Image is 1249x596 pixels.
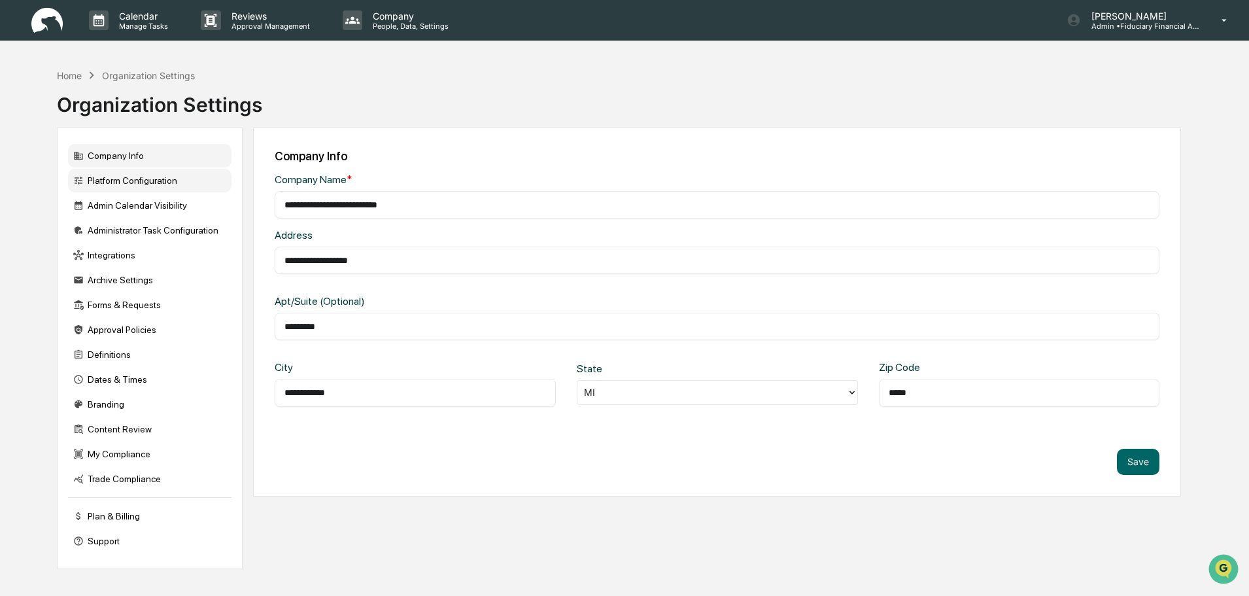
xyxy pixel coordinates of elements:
div: Support [68,529,231,553]
div: Archive Settings [68,268,231,292]
div: Start new chat [44,100,214,113]
div: Organization Settings [102,70,195,81]
span: Attestations [108,165,162,178]
button: Start new chat [222,104,238,120]
a: 🗄️Attestations [90,160,167,183]
div: Approval Policies [68,318,231,342]
div: We're available if you need us! [44,113,165,124]
span: Pylon [130,222,158,232]
p: Calendar [109,10,175,22]
span: Preclearance [26,165,84,178]
p: How can we help? [13,27,238,48]
div: Dates & Times [68,368,231,391]
img: logo [31,8,63,33]
button: Save [1117,449,1159,475]
div: Apt/Suite (Optional) [275,295,673,307]
div: Organization Settings [57,82,262,116]
p: Approval Management [221,22,317,31]
div: Trade Compliance [68,467,231,491]
div: Zip Code [879,361,1005,374]
div: City [275,361,401,374]
div: Forms & Requests [68,293,231,317]
a: 🖐️Preclearance [8,160,90,183]
a: 🔎Data Lookup [8,184,88,208]
div: Plan & Billing [68,504,231,528]
div: My Compliance [68,442,231,466]
div: Administrator Task Configuration [68,219,231,242]
div: Admin Calendar Visibility [68,194,231,217]
p: Reviews [221,10,317,22]
p: Manage Tasks [109,22,175,31]
div: Branding [68,393,231,416]
div: Integrations [68,243,231,267]
a: Powered byPylon [92,221,158,232]
div: Platform Configuration [68,169,231,192]
div: 🗄️ [95,166,105,177]
div: Company Info [68,144,231,167]
div: Definitions [68,343,231,366]
p: Admin • Fiduciary Financial Advisors [1081,22,1203,31]
div: Content Review [68,417,231,441]
img: 1746055101610-c473b297-6a78-478c-a979-82029cc54cd1 [13,100,37,124]
p: [PERSON_NAME] [1081,10,1203,22]
p: People, Data, Settings [362,22,455,31]
p: Company [362,10,455,22]
div: 🔎 [13,191,24,202]
div: 🖐️ [13,166,24,177]
div: Company Name [275,173,673,186]
span: Data Lookup [26,190,82,203]
div: Home [57,70,82,81]
iframe: Open customer support [1207,553,1242,588]
div: Company Info [275,149,1159,163]
div: State [577,362,703,375]
div: Address [275,229,673,241]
